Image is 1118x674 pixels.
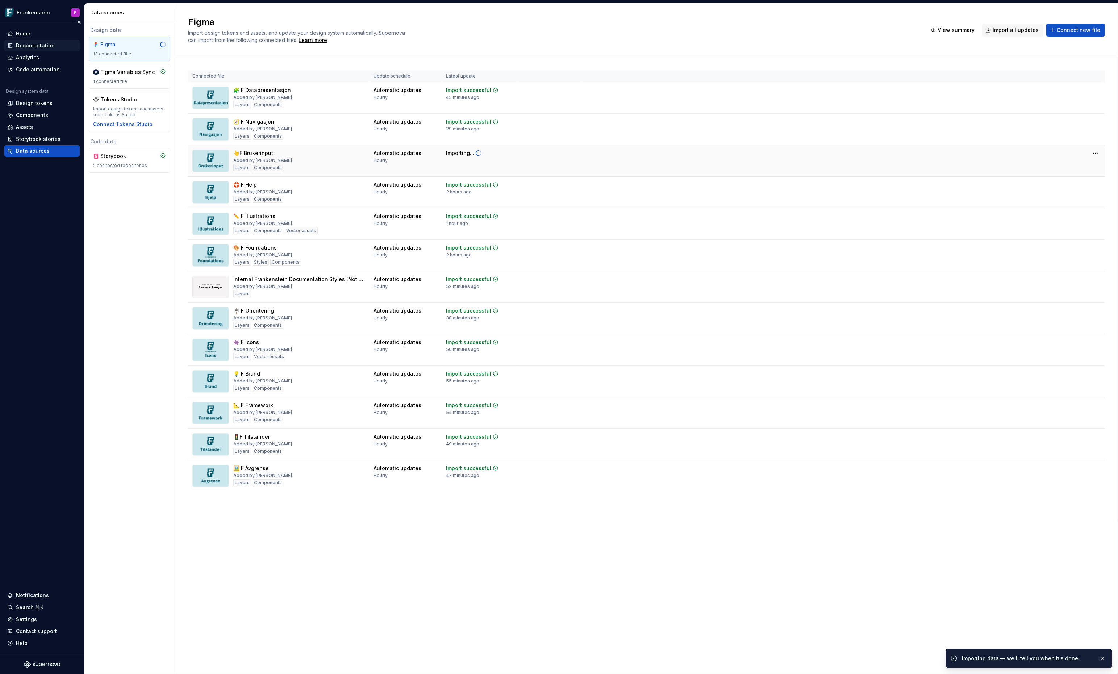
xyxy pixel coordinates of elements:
[100,41,135,48] div: Figma
[374,87,421,94] div: Automatic updates
[446,213,491,220] div: Import successful
[233,353,251,360] div: Layers
[253,416,283,423] div: Components
[442,70,517,82] th: Latest update
[188,30,406,43] span: Import design tokens and assets, and update your design system automatically. Supernova can impor...
[927,24,979,37] button: View summary
[253,101,283,108] div: Components
[233,315,292,321] div: Added by [PERSON_NAME]
[4,625,80,637] button: Contact support
[446,339,491,346] div: Import successful
[374,339,421,346] div: Automatic updates
[16,604,43,611] div: Search ⌘K
[374,347,388,352] div: Hourly
[446,433,491,440] div: Import successful
[374,189,388,195] div: Hourly
[233,322,251,329] div: Layers
[93,106,166,118] div: Import design tokens and assets from Tokens Studio
[16,112,48,119] div: Components
[253,196,283,203] div: Components
[188,70,369,82] th: Connected file
[233,370,260,377] div: 💡 F Brand
[93,121,153,128] button: Connect Tokens Studio
[374,410,388,415] div: Hourly
[93,79,166,84] div: 1 connected file
[993,26,1039,34] span: Import all updates
[270,259,301,266] div: Components
[233,410,292,415] div: Added by [PERSON_NAME]
[253,385,283,392] div: Components
[446,87,491,94] div: Import successful
[299,37,327,44] a: Learn more
[233,473,292,478] div: Added by [PERSON_NAME]
[1057,26,1100,34] span: Connect new file
[1046,24,1105,37] button: Connect new file
[74,17,84,27] button: Collapse sidebar
[374,465,421,472] div: Automatic updates
[446,150,474,157] div: Importing...
[374,284,388,289] div: Hourly
[4,602,80,613] button: Search ⌘K
[374,433,421,440] div: Automatic updates
[93,163,166,168] div: 2 connected repositories
[962,655,1094,662] div: Importing data — we'll tell you when it's done!
[446,473,479,478] div: 47 minutes ago
[233,290,251,297] div: Layers
[374,244,421,251] div: Automatic updates
[446,221,468,226] div: 1 hour ago
[233,181,257,188] div: 🛟 F Help
[374,158,388,163] div: Hourly
[938,26,975,34] span: View summary
[4,133,80,145] a: Storybook stories
[446,465,491,472] div: Import successful
[233,133,251,140] div: Layers
[90,9,172,16] div: Data sources
[233,101,251,108] div: Layers
[233,259,251,266] div: Layers
[16,616,37,623] div: Settings
[16,100,53,107] div: Design tokens
[24,661,60,668] svg: Supernova Logo
[446,370,491,377] div: Import successful
[233,276,365,283] div: Internal Frankenstein Documentation Styles (Not for use with Helsenorge)
[233,347,292,352] div: Added by [PERSON_NAME]
[374,307,421,314] div: Automatic updates
[233,87,291,94] div: 🧩 F Datapresentasjon
[374,118,421,125] div: Automatic updates
[446,244,491,251] div: Import successful
[233,402,273,409] div: 📐 F Framework
[16,628,57,635] div: Contact support
[16,592,49,599] div: Notifications
[982,24,1043,37] button: Import all updates
[233,465,269,472] div: 🖼️ F Avgrense
[297,38,328,43] span: .
[369,70,442,82] th: Update schedule
[100,68,155,76] div: Figma Variables Sync
[374,441,388,447] div: Hourly
[233,416,251,423] div: Layers
[233,479,251,486] div: Layers
[446,347,479,352] div: 56 minutes ago
[89,64,170,89] a: Figma Variables Sync1 connected file
[374,276,421,283] div: Automatic updates
[374,473,388,478] div: Hourly
[253,322,283,329] div: Components
[4,590,80,601] button: Notifications
[4,637,80,649] button: Help
[188,16,918,28] h2: Figma
[4,97,80,109] a: Design tokens
[374,315,388,321] div: Hourly
[446,252,472,258] div: 2 hours ago
[16,124,33,131] div: Assets
[233,244,277,251] div: 🎨 F Foundations
[374,221,388,226] div: Hourly
[233,118,274,125] div: 🧭 F Navigasjon
[374,181,421,188] div: Automatic updates
[253,227,283,234] div: Components
[233,150,273,157] div: 👆F Brukerinput
[446,181,491,188] div: Import successful
[233,227,251,234] div: Layers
